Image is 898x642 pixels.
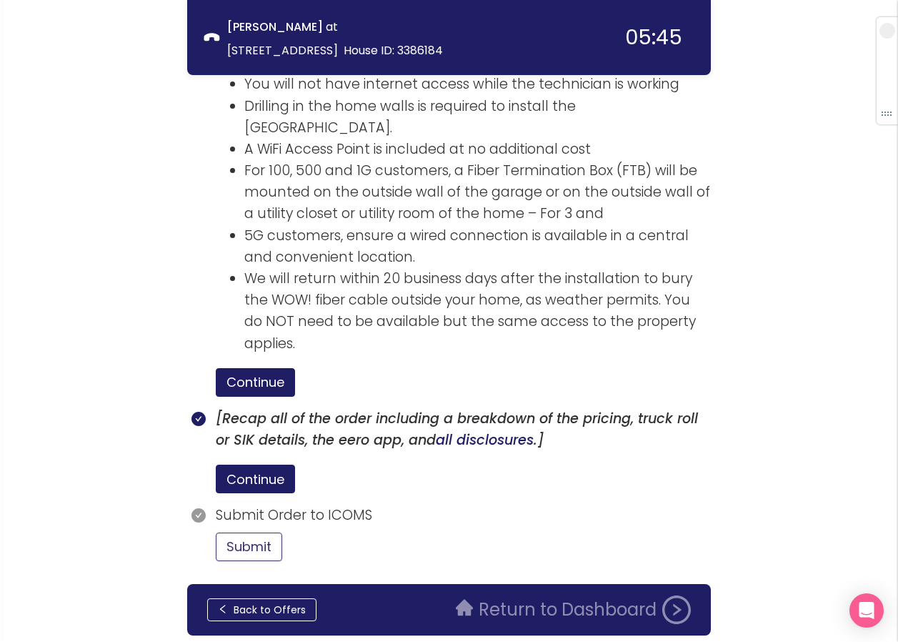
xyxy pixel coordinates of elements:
[216,368,295,397] button: Continue
[216,465,295,493] button: Continue
[216,533,282,561] button: Submit
[244,268,711,355] li: We will return within 20 business days after the installation to bury the WOW! fiber cable outsid...
[227,19,338,59] span: at [STREET_ADDRESS]
[244,139,711,160] li: A WiFi Access Point is included at no additional cost
[244,96,711,139] li: Drilling in the home walls is required to install the [GEOGRAPHIC_DATA].
[207,598,316,621] button: Back to Offers
[447,596,699,624] button: Return to Dashboard
[244,74,711,95] li: You will not have internet access while the technician is working
[216,409,698,450] i: [Recap all of the order including a breakdown of the pricing, truck roll or SIK details, the eero...
[849,593,884,628] div: Open Intercom Messenger
[227,19,323,35] strong: [PERSON_NAME]
[344,42,443,59] span: House ID: 3386184
[191,412,206,426] span: check-circle
[191,508,206,523] span: check-circle
[244,160,711,225] li: For 100, 500 and 1G customers, a Fiber Termination Box (FTB) will be mounted on the outside wall ...
[625,27,682,48] div: 05:45
[244,225,711,268] li: 5G customers, ensure a wired connection is available in a central and convenient location.
[216,505,711,526] p: Submit Order to ICOMS
[204,31,219,46] span: phone
[436,430,534,450] a: all disclosures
